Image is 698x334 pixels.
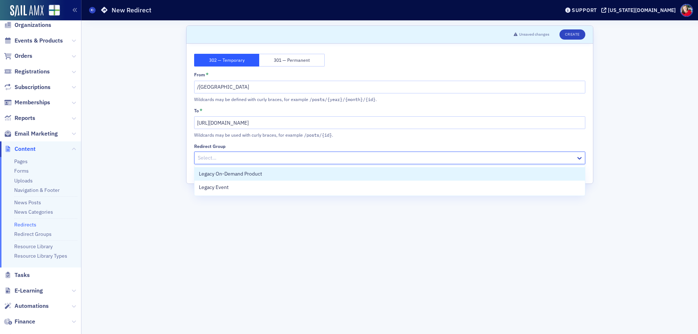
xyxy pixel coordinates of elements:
a: Registrations [4,68,50,76]
span: /posts/{year}/{month}/{id} [309,96,376,102]
abbr: This field is required [200,108,202,114]
span: Registrations [15,68,50,76]
span: E-Learning [15,287,43,295]
div: From [194,72,205,77]
span: Automations [15,302,49,310]
span: Finance [15,318,35,326]
span: /posts/{id} [304,132,332,138]
a: Content [4,145,36,153]
a: Email Marketing [4,130,58,138]
span: Reports [15,114,35,122]
a: View Homepage [44,5,60,17]
a: Redirects [14,221,36,228]
a: Automations [4,302,49,310]
a: Pages [14,158,28,165]
a: Events & Products [4,37,63,45]
button: 301 — Permanent [259,54,324,67]
a: E-Learning [4,287,43,295]
div: Wildcards may be defined with curly braces, for example . [194,96,438,102]
a: Resource Library Types [14,253,67,259]
a: News Categories [14,209,53,215]
button: 302 — Temporary [194,54,259,67]
span: Email Marketing [15,130,58,138]
a: Memberships [4,98,50,106]
div: Wildcards may be used with curly braces, for example . [194,132,438,138]
a: Tasks [4,271,30,279]
a: Resource Library [14,243,53,250]
h1: New Redirect [112,6,151,15]
button: [US_STATE][DOMAIN_NAME] [601,8,678,13]
span: Legacy On-Demand Product [199,170,262,178]
span: Memberships [15,98,50,106]
span: Legacy Event [199,184,229,191]
div: Support [572,7,597,13]
abbr: This field is required [206,72,209,78]
button: Create [559,29,585,40]
img: SailAMX [49,5,60,16]
span: Content [15,145,36,153]
span: Subscriptions [15,83,51,91]
span: Events & Products [15,37,63,45]
a: News Posts [14,199,41,206]
a: Subscriptions [4,83,51,91]
a: Forms [14,168,29,174]
a: Orders [4,52,32,60]
a: Finance [4,318,35,326]
span: Unsaved changes [519,32,549,37]
span: Orders [15,52,32,60]
img: SailAMX [10,5,44,17]
div: Redirect Group [194,144,225,149]
a: Redirect Groups [14,231,52,237]
span: Profile [680,4,693,17]
a: Uploads [14,177,33,184]
a: Reports [4,114,35,122]
div: To [194,108,199,113]
span: Organizations [15,21,51,29]
a: Organizations [4,21,51,29]
a: Navigation & Footer [14,187,60,193]
div: [US_STATE][DOMAIN_NAME] [608,7,676,13]
span: Tasks [15,271,30,279]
